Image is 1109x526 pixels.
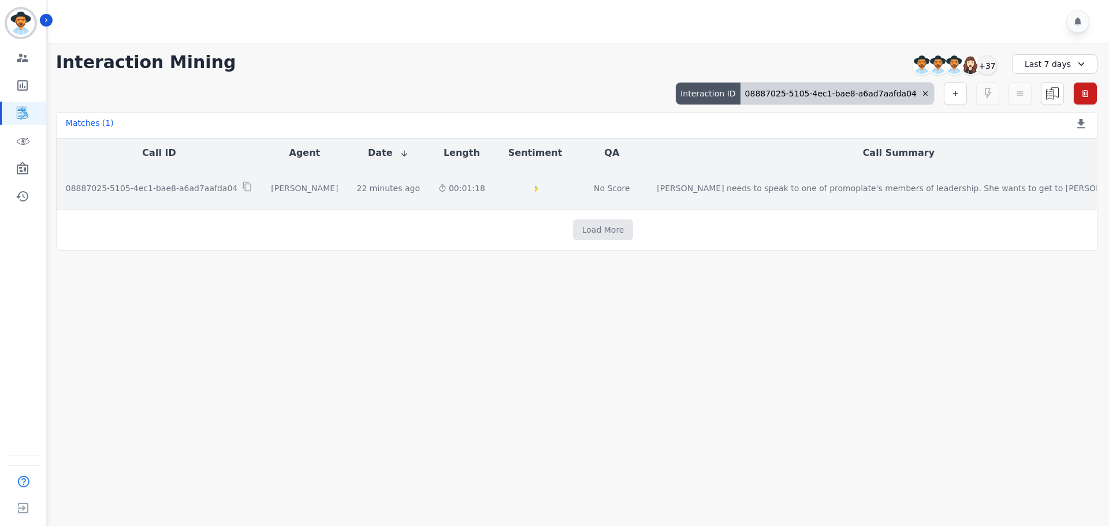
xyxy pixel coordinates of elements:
div: Last 7 days [1012,54,1097,74]
button: Load More [573,219,634,240]
div: 22 minutes ago [357,182,420,194]
div: Interaction ID [676,83,740,105]
div: +37 [977,55,997,75]
button: Agent [289,146,321,160]
img: Bordered avatar [7,9,35,37]
div: 00:01:18 [438,182,485,194]
div: 08887025-5105-4ec1-bae8-a6ad7aafda04 [740,83,934,105]
div: No Score [594,182,630,194]
div: [PERSON_NAME] [271,182,338,194]
button: QA [604,146,619,160]
button: Call ID [142,146,176,160]
button: Call Summary [863,146,935,160]
p: 08887025-5105-4ec1-bae8-a6ad7aafda04 [66,182,237,194]
div: Matches ( 1 ) [66,117,114,133]
button: Length [444,146,480,160]
button: Sentiment [508,146,562,160]
button: Date [368,146,409,160]
h1: Interaction Mining [56,52,236,73]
